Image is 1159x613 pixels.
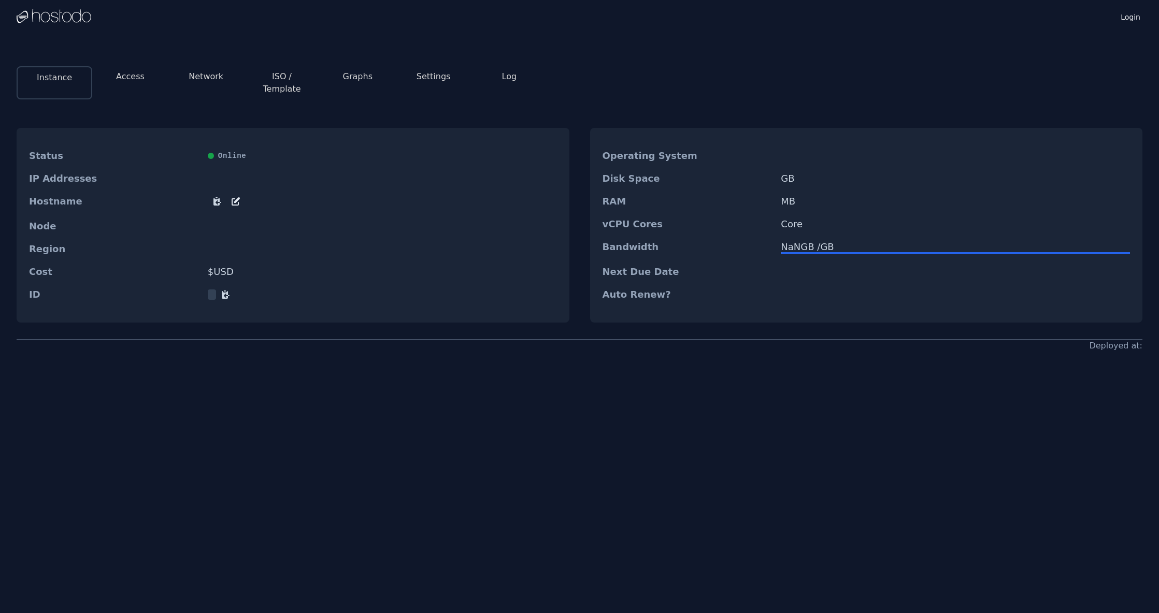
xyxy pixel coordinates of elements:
[781,219,1130,229] dd: Core
[17,9,91,24] img: Logo
[208,151,557,161] div: Online
[29,196,199,209] dt: Hostname
[189,70,223,83] button: Network
[603,196,773,207] dt: RAM
[603,173,773,184] dt: Disk Space
[252,70,311,95] button: ISO / Template
[37,71,72,84] button: Instance
[781,173,1130,184] dd: GB
[603,151,773,161] dt: Operating System
[29,221,199,231] dt: Node
[502,70,517,83] button: Log
[603,219,773,229] dt: vCPU Cores
[29,267,199,277] dt: Cost
[781,196,1130,207] dd: MB
[29,289,199,300] dt: ID
[343,70,373,83] button: Graphs
[29,173,199,184] dt: IP Addresses
[116,70,145,83] button: Access
[603,242,773,254] dt: Bandwidth
[1089,340,1142,352] div: Deployed at:
[1119,10,1142,22] a: Login
[417,70,451,83] button: Settings
[29,151,199,161] dt: Status
[208,267,557,277] dd: $ USD
[29,244,199,254] dt: Region
[781,242,1130,252] div: NaN GB / GB
[603,267,773,277] dt: Next Due Date
[603,289,773,300] dt: Auto Renew?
